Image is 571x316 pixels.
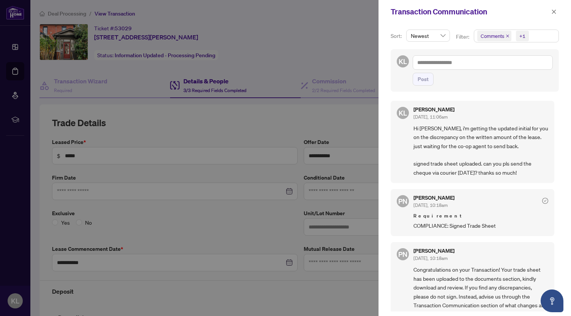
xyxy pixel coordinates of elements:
[391,32,403,40] p: Sort:
[456,33,470,41] p: Filter:
[399,108,407,118] span: KL
[398,196,407,206] span: PN
[551,9,557,14] span: close
[413,202,448,208] span: [DATE], 10:18am
[391,6,549,17] div: Transaction Communication
[413,124,548,177] span: Hi [PERSON_NAME], i'm getting the updated initial for you on the discrepancy on the written amoun...
[413,212,548,220] span: Requirement
[542,198,548,204] span: check-circle
[506,34,509,38] span: close
[477,31,511,41] span: Comments
[519,32,525,40] div: +1
[541,289,563,312] button: Open asap
[481,32,504,40] span: Comments
[398,249,407,260] span: PN
[413,107,454,112] h5: [PERSON_NAME]
[413,248,454,253] h5: [PERSON_NAME]
[413,114,448,120] span: [DATE], 11:06am
[411,30,445,41] span: Newest
[413,255,448,261] span: [DATE], 10:18am
[399,56,407,67] span: KL
[413,221,548,230] span: COMPLIANCE: Signed Trade Sheet
[413,73,434,86] button: Post
[413,195,454,200] h5: [PERSON_NAME]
